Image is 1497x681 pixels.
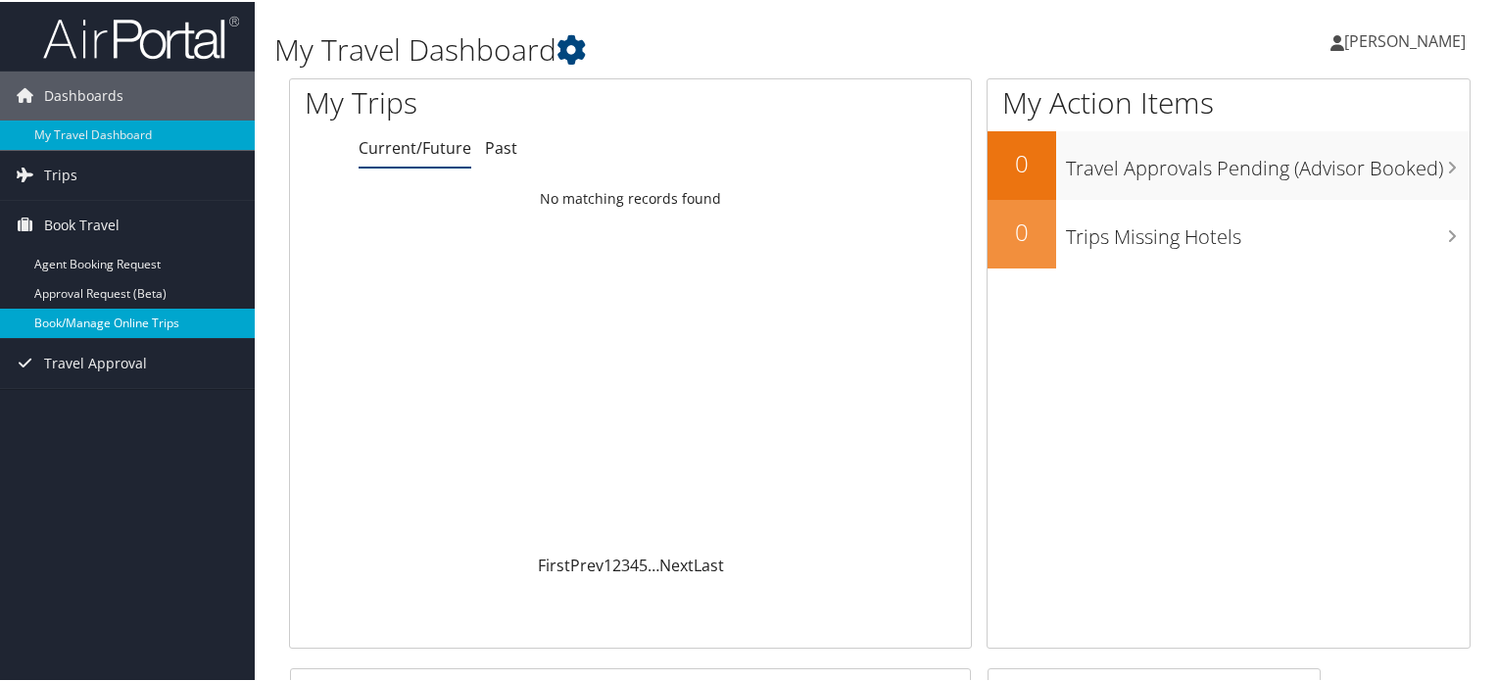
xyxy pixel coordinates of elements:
[538,553,570,574] a: First
[988,214,1056,247] h2: 0
[44,337,147,386] span: Travel Approval
[659,553,694,574] a: Next
[305,80,673,122] h1: My Trips
[43,13,239,59] img: airportal-logo.png
[44,149,77,198] span: Trips
[648,553,659,574] span: …
[621,553,630,574] a: 3
[359,135,471,157] a: Current/Future
[44,70,123,119] span: Dashboards
[988,129,1470,198] a: 0Travel Approvals Pending (Advisor Booked)
[639,553,648,574] a: 5
[1344,28,1466,50] span: [PERSON_NAME]
[485,135,517,157] a: Past
[1330,10,1485,69] a: [PERSON_NAME]
[988,145,1056,178] h2: 0
[988,198,1470,267] a: 0Trips Missing Hotels
[290,179,971,215] td: No matching records found
[570,553,604,574] a: Prev
[604,553,612,574] a: 1
[630,553,639,574] a: 4
[988,80,1470,122] h1: My Action Items
[694,553,724,574] a: Last
[274,27,1082,69] h1: My Travel Dashboard
[1066,143,1470,180] h3: Travel Approvals Pending (Advisor Booked)
[1066,212,1470,249] h3: Trips Missing Hotels
[44,199,120,248] span: Book Travel
[612,553,621,574] a: 2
